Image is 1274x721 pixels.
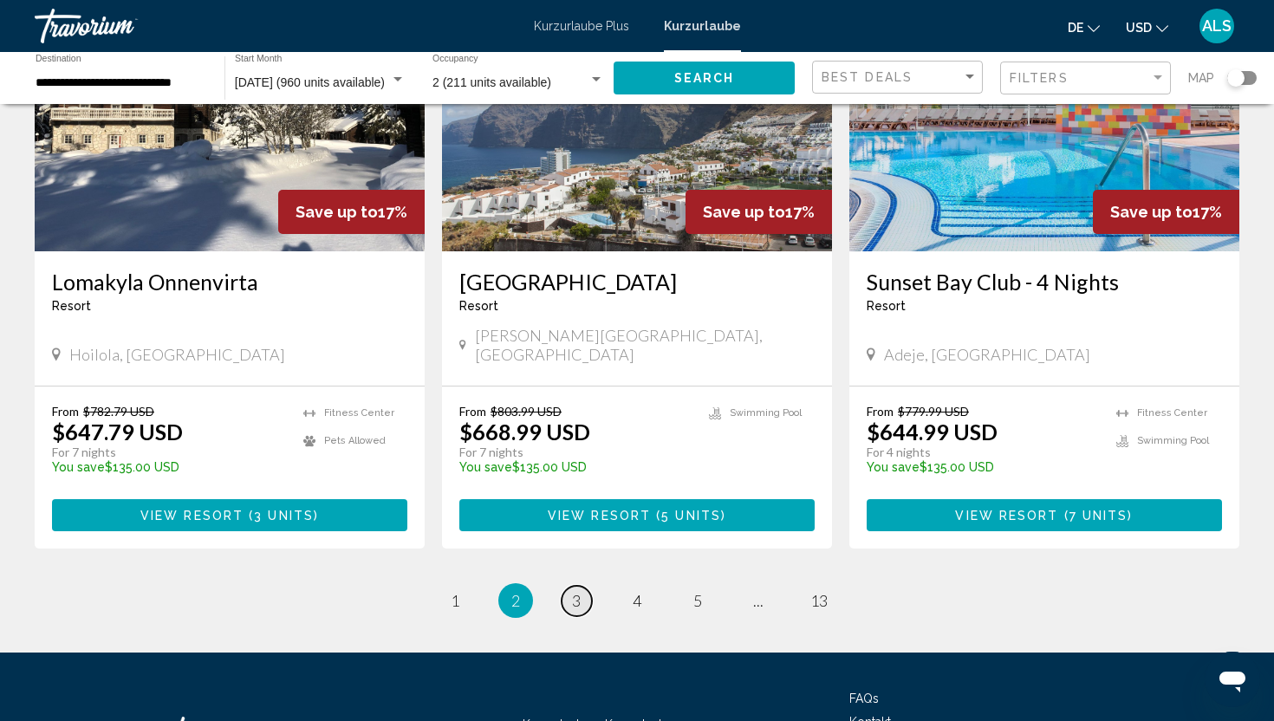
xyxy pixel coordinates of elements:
span: Best Deals [822,70,913,84]
p: $135.00 USD [459,460,692,474]
a: FAQs [849,692,879,705]
span: View Resort [548,509,651,523]
button: View Resort(3 units) [52,499,407,531]
font: de [1068,21,1083,35]
span: $782.79 USD [83,404,154,419]
span: ( ) [1059,509,1134,523]
a: [GEOGRAPHIC_DATA] [459,269,815,295]
span: You save [52,460,105,474]
span: Resort [459,299,498,313]
div: 17% [686,190,832,234]
iframe: Beim Schließen des Knopfes werden die angezeigten Daten angezeigt [1205,652,1260,707]
span: Adeje, [GEOGRAPHIC_DATA] [884,345,1090,364]
span: Fitness Center [324,407,394,419]
p: $668.99 USD [459,419,590,445]
ul: Pagination [35,583,1239,618]
a: Kurzurlaube [664,19,741,33]
span: ( ) [651,509,726,523]
button: Sprache ändern [1068,15,1100,40]
button: Search [614,62,795,94]
span: ... [753,591,764,610]
span: Pets Allowed [324,435,386,446]
span: From [459,404,486,419]
a: Kurzurlaube Plus [534,19,629,33]
span: Filters [1010,71,1069,85]
span: $779.99 USD [898,404,969,419]
span: 4 [633,591,641,610]
div: 17% [278,190,425,234]
span: [DATE] (960 units available) [235,75,385,89]
span: Resort [52,299,91,313]
span: Swimming Pool [730,407,802,419]
button: Filter [1000,61,1171,96]
span: 3 units [254,509,314,523]
span: 2 [511,591,520,610]
p: $135.00 USD [52,460,286,474]
span: 7 units [1069,509,1128,523]
span: ( ) [244,509,319,523]
span: [PERSON_NAME][GEOGRAPHIC_DATA], [GEOGRAPHIC_DATA] [475,326,815,364]
a: Travorium [35,9,517,43]
span: 3 [572,591,581,610]
span: 5 units [661,509,721,523]
font: ALS [1202,16,1232,35]
p: $135.00 USD [867,460,1099,474]
mat-select: Sort by [822,70,978,85]
font: USD [1126,21,1152,35]
span: From [867,404,894,419]
span: Resort [867,299,906,313]
span: Save up to [1110,203,1193,221]
span: 5 [693,591,702,610]
span: Hoilola, [GEOGRAPHIC_DATA] [69,345,285,364]
p: For 4 nights [867,445,1099,460]
button: Währung ändern [1126,15,1168,40]
span: From [52,404,79,419]
span: Swimming Pool [1137,435,1209,446]
span: $803.99 USD [491,404,562,419]
p: $647.79 USD [52,419,183,445]
span: You save [867,460,920,474]
button: Benutzermenü [1194,8,1239,44]
span: 13 [810,591,828,610]
span: Map [1188,66,1214,90]
button: View Resort(7 units) [867,499,1222,531]
p: For 7 nights [459,445,692,460]
span: Save up to [703,203,785,221]
div: 17% [1093,190,1239,234]
a: Lomakyla Onnenvirta [52,269,407,295]
p: $644.99 USD [867,419,998,445]
span: Save up to [296,203,378,221]
span: View Resort [140,509,244,523]
span: Fitness Center [1137,407,1207,419]
span: View Resort [955,509,1058,523]
a: Sunset Bay Club - 4 Nights [867,269,1222,295]
span: Search [674,72,735,86]
p: For 7 nights [52,445,286,460]
span: 2 (211 units available) [432,75,551,89]
span: 1 [451,591,459,610]
span: You save [459,460,512,474]
button: View Resort(5 units) [459,499,815,531]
